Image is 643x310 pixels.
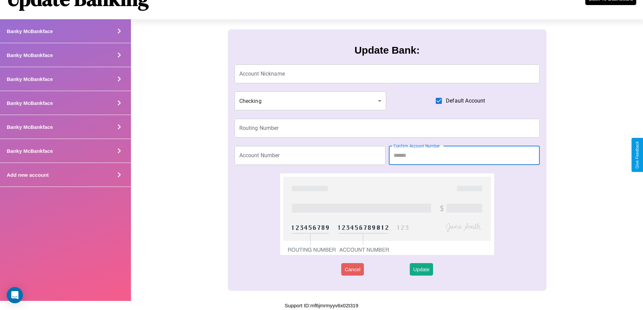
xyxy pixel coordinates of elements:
[235,91,386,110] div: Checking
[7,172,49,178] h4: Add new account
[7,287,23,303] div: Open Intercom Messenger
[354,45,420,56] h3: Update Bank:
[446,97,485,105] span: Default Account
[7,148,53,154] h4: Banky McBankface
[7,100,53,106] h4: Banky McBankface
[7,124,53,130] h4: Banky McBankface
[394,143,440,149] label: Confirm Account Number
[285,301,358,310] p: Support ID: mf6jmrmyyv6x02t319
[410,263,433,276] button: Update
[341,263,364,276] button: Cancel
[635,141,640,169] div: Give Feedback
[7,76,53,82] h4: Banky McBankface
[280,173,494,255] img: check
[7,52,53,58] h4: Banky McBankface
[7,28,53,34] h4: Banky McBankface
